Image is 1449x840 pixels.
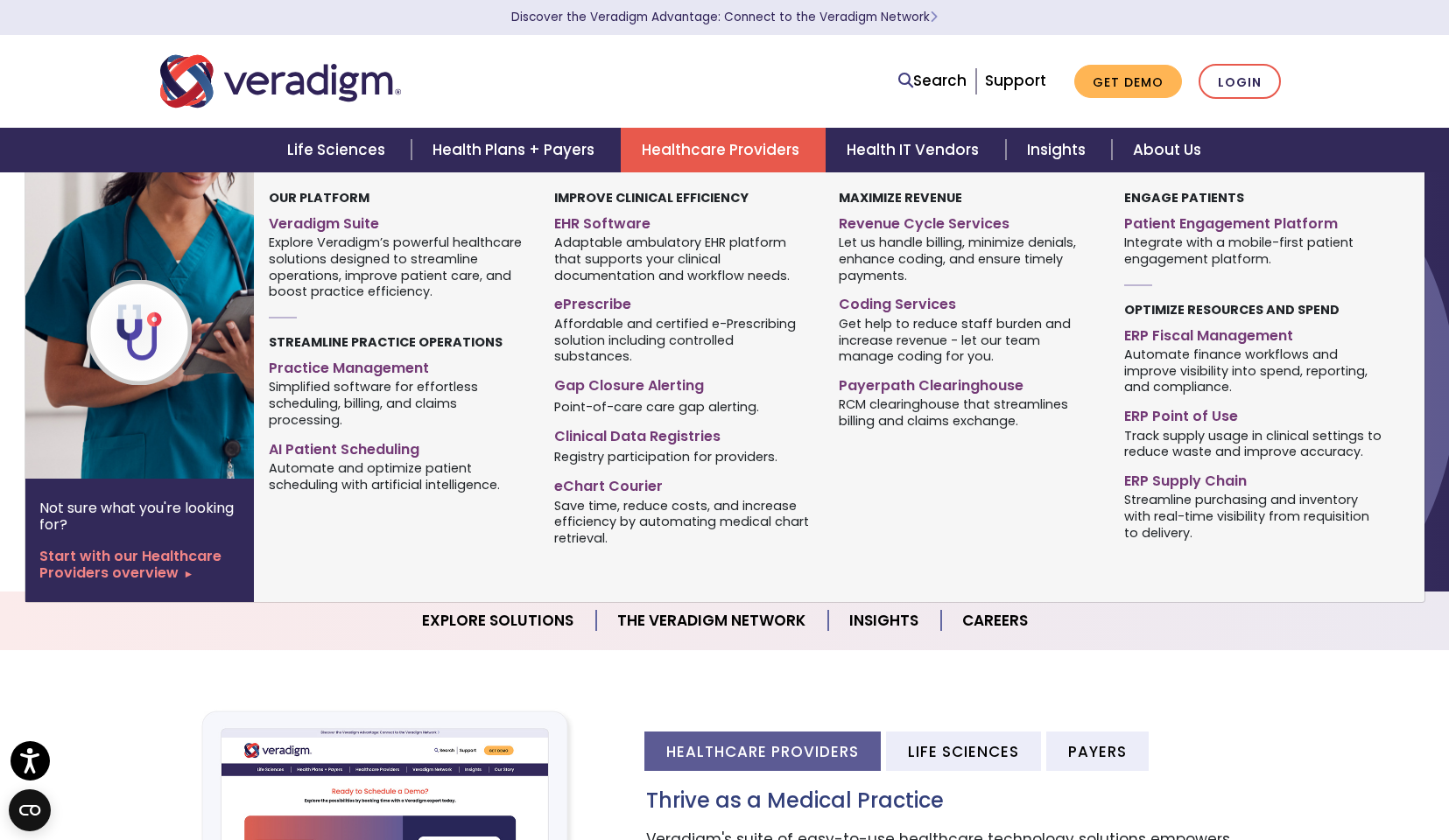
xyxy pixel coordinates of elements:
[1124,465,1382,491] a: ERP Supply Chain
[941,598,1049,643] a: Careers
[554,448,777,465] span: Registry participation for providers.
[1124,234,1382,268] span: Integrate with a mobile-first patient engagement platform.
[839,314,1097,365] span: Get help to reduce staff burden and increase revenue - let our team manage coding for you.
[9,789,51,831] button: Open CMP widget
[401,598,596,643] a: Explore Solutions
[269,234,527,300] span: Explore Veradigm’s powerful healthcare solutions designed to streamline operations, improve patie...
[554,496,812,547] span: Save time, reduce costs, and increase efficiency by automating medical chart retrieval.
[554,421,812,446] a: Clinical Data Registries
[1124,208,1382,234] a: Patient Engagement Platform
[985,70,1046,91] a: Support
[1199,64,1281,100] a: Login
[839,370,1097,395] a: Payerpath Clearinghouse
[511,9,938,25] a: Discover the Veradigm Advantage: Connect to the Veradigm NetworkLearn More
[621,128,826,172] a: Healthcare Providers
[554,314,812,365] span: Affordable and certified e-Prescribing solution including controlled substances.
[839,395,1097,430] span: RCM clearinghouse that streamlines billing and claims exchange.
[554,397,759,415] span: Point-of-care care gap alerting.
[269,458,527,493] span: Automate and optimize patient scheduling with artificial intelligence.
[828,598,941,643] a: Insights
[1124,426,1382,460] span: Track supply usage in clinical settings to reduce waste and improve accuracy.
[25,172,307,479] img: Healthcare Provider
[898,69,967,93] a: Search
[39,548,240,581] a: Start with our Healthcare Providers overview
[1006,128,1112,172] a: Insights
[1046,731,1149,771] li: Payers
[1124,401,1382,426] a: ERP Point of Use
[839,189,962,206] strong: Maximize Revenue
[266,128,411,172] a: Life Sciences
[554,471,812,496] a: eChart Courier
[411,128,621,172] a: Health Plans + Payers
[646,788,1290,814] h3: Thrive as a Medical Practice
[930,9,938,25] span: Learn More
[269,434,527,459] a: AI Patient Scheduling
[554,234,812,284] span: Adaptable ambulatory EHR platform that supports your clinical documentation and workflow needs.
[269,208,527,234] a: Veradigm Suite
[269,378,527,429] span: Simplified software for effortless scheduling, billing, and claims processing.
[839,289,1097,314] a: Coding Services
[1124,320,1382,346] a: ERP Fiscal Management
[554,370,812,395] a: Gap Closure Alerting
[886,731,1041,771] li: Life Sciences
[269,353,527,378] a: Practice Management
[554,208,812,234] a: EHR Software
[839,234,1097,284] span: Let us handle billing, minimize denials, enhance coding, and ensure timely payments.
[1112,128,1222,172] a: About Us
[596,598,828,643] a: The Veradigm Network
[826,128,1005,172] a: Health IT Vendors
[160,52,401,110] img: Veradigm logo
[39,500,240,533] p: Not sure what you're looking for?
[1124,345,1382,395] span: Automate finance workflows and improve visibility into spend, reporting, and compliance.
[1124,301,1340,318] strong: Optimize Resources and Spend
[1124,491,1382,542] span: Streamline purchasing and inventory with real-time visibility from requisition to delivery.
[554,189,749,206] strong: Improve Clinical Efficiency
[1124,189,1244,206] strong: Engage Patients
[1074,65,1182,99] a: Get Demo
[644,731,881,771] li: Healthcare Providers
[554,289,812,314] a: ePrescribe
[839,208,1097,234] a: Revenue Cycle Services
[269,333,503,351] strong: Streamline Practice Operations
[269,189,369,206] strong: Our Platform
